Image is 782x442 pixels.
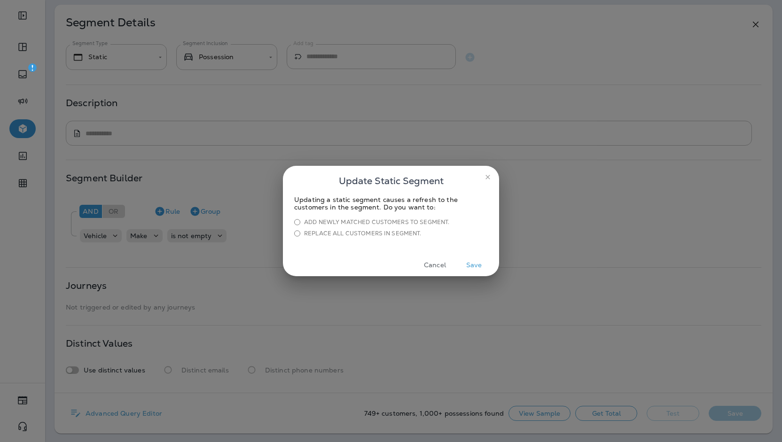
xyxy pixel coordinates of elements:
[339,173,444,188] span: Update Static Segment
[294,230,300,237] input: Replace all customers in segment.
[304,218,449,226] div: Add newly matched customers to segment.
[480,170,495,185] button: close
[417,258,453,272] button: Cancel
[294,196,488,211] div: Updating a static segment causes a refresh to the customers in the segment. Do you want to:
[294,218,300,226] input: Add newly matched customers to segment.
[304,230,422,237] div: Replace all customers in segment.
[456,258,492,272] button: Save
